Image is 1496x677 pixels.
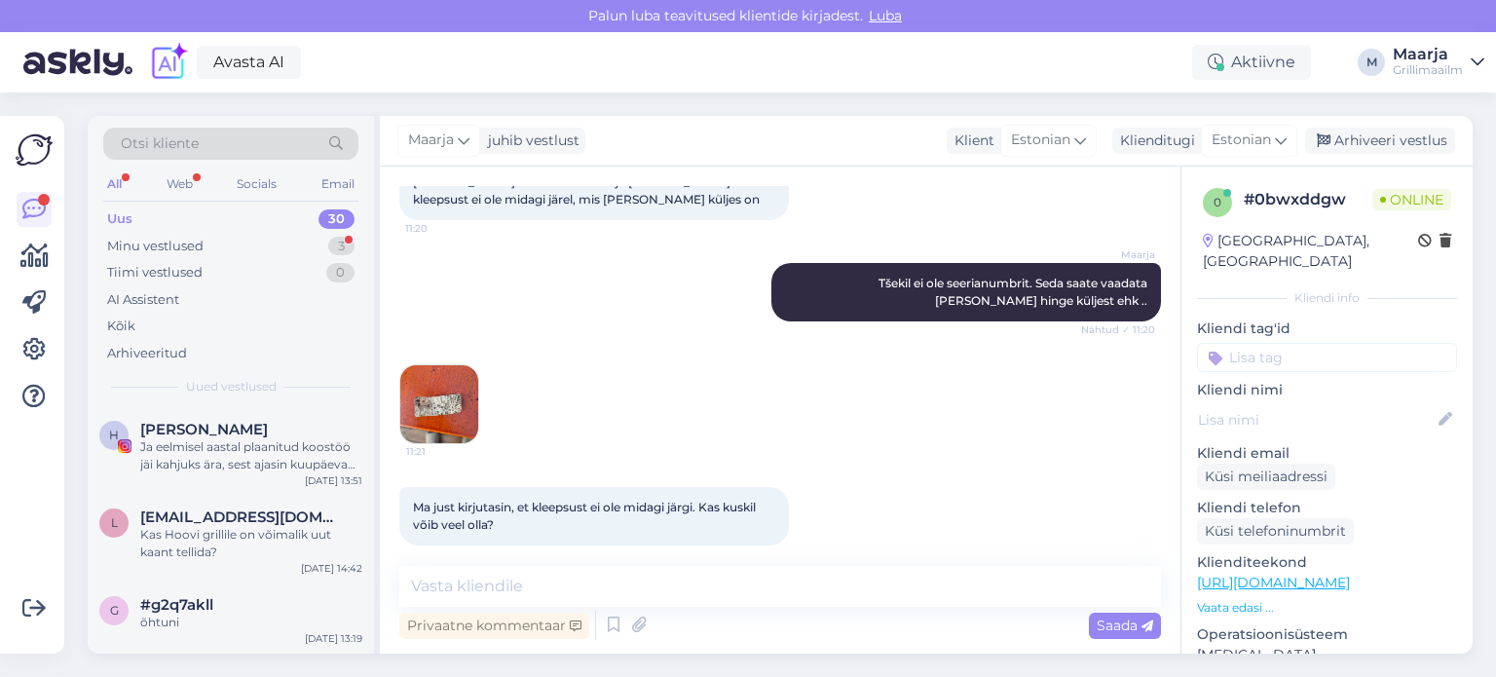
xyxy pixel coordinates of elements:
span: 11:21 [406,444,479,459]
div: Tiimi vestlused [107,263,203,282]
span: Nähtud ✓ 11:20 [1081,322,1155,337]
div: õhtuni [140,614,362,631]
div: All [103,171,126,197]
span: Luba [863,7,908,24]
a: Avasta AI [197,46,301,79]
span: Estonian [1212,130,1271,151]
a: MaarjaGrillimaailm [1393,47,1484,78]
div: Klienditugi [1112,131,1195,151]
div: Minu vestlused [107,237,204,256]
div: Arhiveeritud [107,344,187,363]
p: Kliendi email [1197,443,1457,464]
div: [DATE] 13:51 [305,473,362,488]
img: Attachment [400,365,478,443]
span: Tšekil ei ole seerianumbrit. Seda saate vaadata [PERSON_NAME] hinge küljest ehk .. [879,276,1150,308]
div: Grillimaailm [1393,62,1463,78]
span: g [110,603,119,618]
img: Askly Logo [16,132,53,169]
p: [MEDICAL_DATA] [1197,645,1457,665]
p: Klienditeekond [1197,552,1457,573]
p: Operatsioonisüsteem [1197,624,1457,645]
span: Otsi kliente [121,133,199,154]
div: Privaatne kommentaar [399,613,589,639]
div: Maarja [1393,47,1463,62]
div: Küsi telefoninumbrit [1197,518,1354,545]
span: H [109,428,119,442]
div: M [1358,49,1385,76]
span: 11:22 [405,546,478,561]
div: [DATE] 14:42 [301,561,362,576]
div: Kliendi info [1197,289,1457,307]
span: Estonian [1011,130,1070,151]
div: Küsi meiliaadressi [1197,464,1335,490]
span: Henry Jakobson [140,421,268,438]
span: #g2q7akll [140,596,213,614]
div: Arhiveeri vestlus [1305,128,1455,154]
div: Ja eelmisel aastal plaanitud koostöö jäi kahjuks ära, sest ajasin kuupäevad sassi. Kui teil taas ... [140,438,362,473]
div: [DATE] 13:19 [305,631,362,646]
span: linnotiiu@gmail.com [140,508,343,526]
p: Kliendi telefon [1197,498,1457,518]
div: Kas Hoovi grillile on võimalik uut kaant tellida? [140,526,362,561]
span: l [111,515,118,530]
p: Kliendi nimi [1197,380,1457,400]
span: Maarja [1082,247,1155,262]
img: explore-ai [148,42,189,83]
p: Kliendi tag'id [1197,319,1457,339]
div: Web [163,171,197,197]
div: # 0bwxddgw [1244,188,1372,211]
div: 0 [326,263,355,282]
div: [GEOGRAPHIC_DATA], [GEOGRAPHIC_DATA] [1203,231,1418,272]
div: Email [318,171,358,197]
div: 30 [318,209,355,229]
span: Uued vestlused [186,378,277,395]
div: Aktiivne [1192,45,1311,80]
input: Lisa nimi [1198,409,1435,431]
div: Socials [233,171,280,197]
div: 3 [328,237,355,256]
span: 0 [1214,195,1221,209]
span: Maarja [408,130,454,151]
div: AI Assistent [107,290,179,310]
a: [URL][DOMAIN_NAME] [1197,574,1350,591]
input: Lisa tag [1197,343,1457,372]
div: Klient [947,131,994,151]
span: Online [1372,189,1451,210]
p: Vaata edasi ... [1197,599,1457,617]
span: Saada [1097,617,1153,634]
div: Kõik [107,317,135,336]
span: 11:20 [405,221,478,236]
div: Uus [107,209,132,229]
div: juhib vestlust [480,131,580,151]
span: Ma just kirjutasin, et kleepsust ei ole midagi järgi. Kas kuskil võib veel olla? [413,500,759,532]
